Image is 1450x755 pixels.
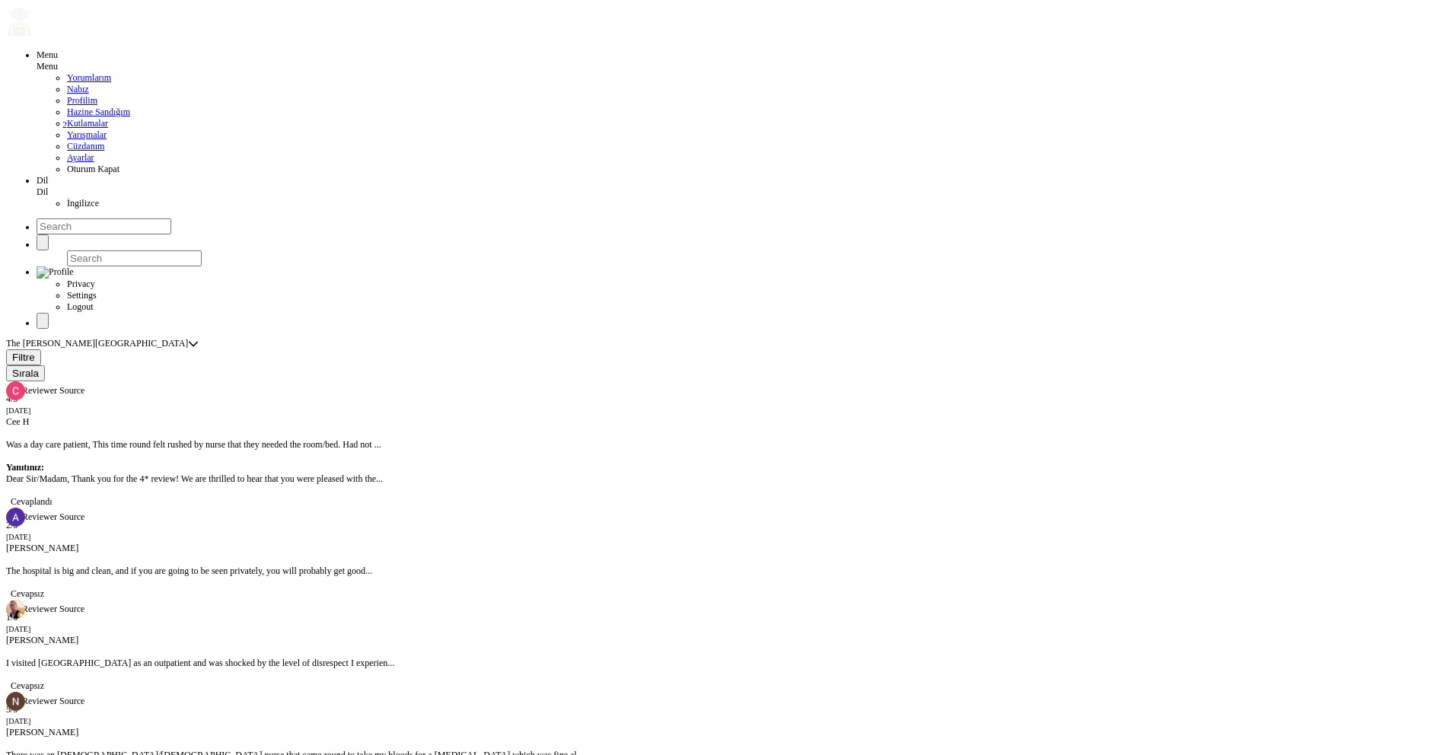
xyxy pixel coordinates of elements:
span: Privacy [67,279,95,289]
small: [DATE] [6,533,30,541]
small: [DATE] [6,406,30,415]
span: Cevapsız [6,680,49,692]
img: Reviewer Source [10,604,84,616]
img: Reviewer Picture [6,692,25,711]
a: Yorumlarım [67,72,111,83]
span: Settings [67,290,97,301]
span: İngilizce [67,198,99,209]
span: Dil [37,186,48,197]
a: Yarışmalar [67,129,107,140]
button: Filtre [6,349,41,365]
a: Profilim [67,95,97,106]
a: Menu [37,49,58,60]
span: 2 [62,119,67,131]
img: Profile [37,266,74,279]
span: Filtre [12,352,35,363]
span: [PERSON_NAME] [6,543,78,553]
span: Cevapsız [6,588,49,600]
img: ReviewElf Logo [6,7,33,37]
img: Reviewer Picture [6,508,25,527]
span: 4 / 5 [6,393,18,404]
span: Cevaplandı [6,496,57,508]
span: 1 / 5 [6,612,18,623]
img: Reviewer Picture [6,600,25,619]
a: Kutlamalar [67,118,108,129]
div: The [PERSON_NAME][GEOGRAPHIC_DATA] [6,338,188,349]
span: 2 / 5 [6,520,18,530]
span: Oturum Kapat [67,164,120,174]
small: [DATE] [6,717,30,725]
a: Dil [37,175,48,186]
span: Was a day care patient, This time round felt rushed by nurse that they needed the room/bed. Had n... [6,439,381,450]
a: Hazine Sandığım [67,107,130,117]
span: [PERSON_NAME] [6,727,78,737]
a: Nabız [67,84,89,94]
small: [DATE] [6,625,30,633]
span: Logout [67,301,94,312]
input: Search [67,250,202,266]
span: Sırala [12,368,39,379]
span: 5 / 5 [6,704,18,715]
b: Yanıtınız : [6,462,44,473]
a: Cüzdanım [67,141,104,151]
div: Dear Sir/Madam, Thank you for the 4* review! We are thrilled to hear that you were pleased with t... [6,428,1444,496]
a: Ayarlar [67,152,94,163]
span: Menu [37,61,58,72]
input: Search [37,218,171,234]
img: Reviewer Source [10,696,84,708]
div: Bir işletme seçin [188,338,199,349]
span: Cee H [6,416,29,427]
span: [PERSON_NAME] [6,635,78,645]
img: Reviewer Source [10,511,84,524]
img: Reviewer Picture [6,381,25,400]
span: The hospital is big and clean, and if you are going to be seen privately, you will probably get g... [6,565,372,576]
img: Reviewer Source [10,385,84,397]
button: Sırala [6,365,45,381]
span: I visited [GEOGRAPHIC_DATA] as an outpatient and was shocked by the level of disrespect I experie... [6,658,394,668]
